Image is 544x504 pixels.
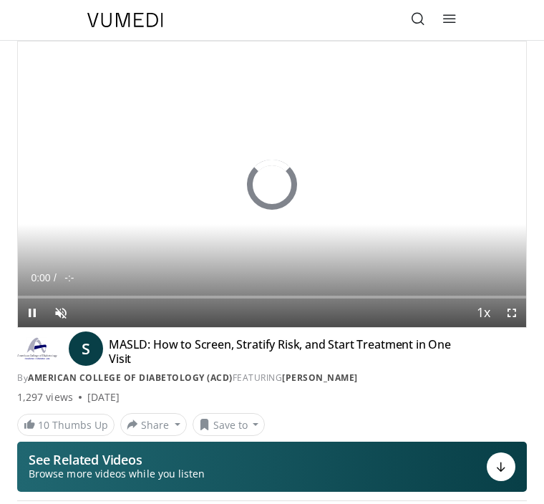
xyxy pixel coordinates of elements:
a: 10 Thumbs Up [17,414,115,436]
div: [DATE] [87,390,120,404]
button: Save to [193,413,266,436]
span: 10 [38,418,49,432]
span: -:- [64,272,74,283]
img: American College of Diabetology (ACD) [17,337,57,360]
button: Share [120,413,187,436]
div: Progress Bar [18,296,526,299]
p: See Related Videos [29,452,205,467]
button: Pause [18,299,47,327]
h4: MASLD: How to Screen, Stratify Risk, and Start Treatment in One Visit [109,337,470,366]
a: S [69,331,103,366]
span: 1,297 views [17,390,73,404]
img: VuMedi Logo [87,13,163,27]
button: See Related Videos Browse more videos while you listen [17,442,527,492]
button: Unmute [47,299,75,327]
a: [PERSON_NAME] [282,372,358,384]
span: Browse more videos while you listen [29,467,205,481]
video-js: Video Player [18,42,526,327]
button: Fullscreen [497,299,526,327]
span: / [54,272,57,283]
a: American College of Diabetology (ACD) [28,372,233,384]
div: By FEATURING [17,372,527,384]
span: 0:00 [31,272,50,283]
button: Playback Rate [469,299,497,327]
